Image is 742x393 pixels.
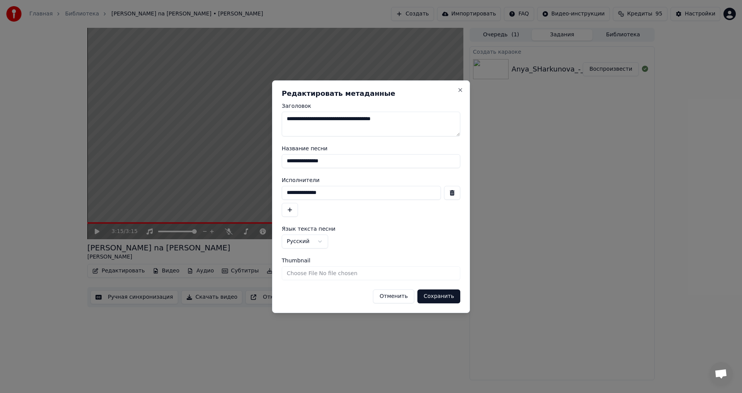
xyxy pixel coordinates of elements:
[282,177,460,183] label: Исполнители
[417,289,460,303] button: Сохранить
[373,289,414,303] button: Отменить
[282,103,460,109] label: Заголовок
[282,226,335,231] span: Язык текста песни
[282,146,460,151] label: Название песни
[282,258,310,263] span: Thumbnail
[282,90,460,97] h2: Редактировать метаданные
